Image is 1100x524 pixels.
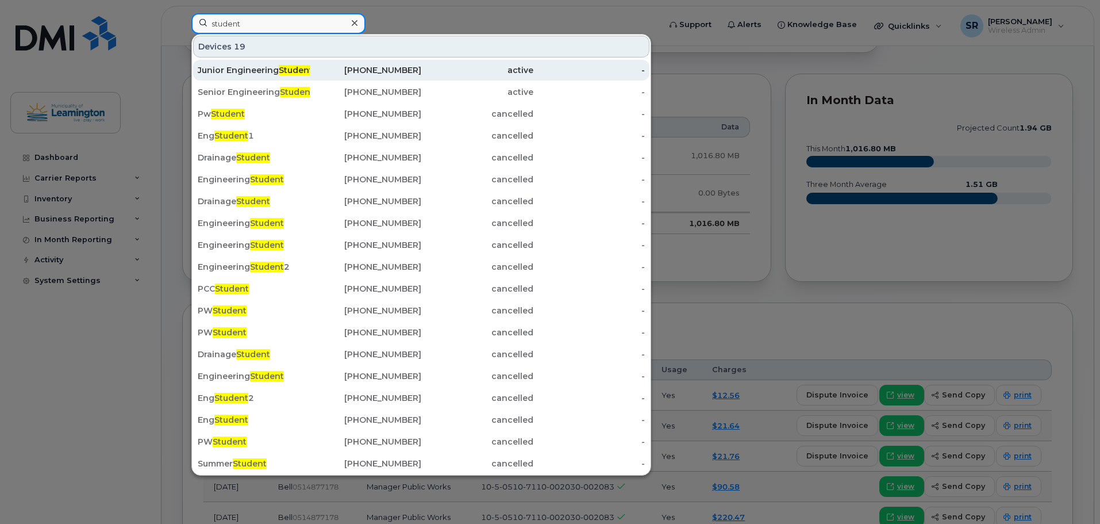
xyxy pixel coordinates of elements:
[193,147,649,168] a: DrainageStudent[PHONE_NUMBER]cancelled-
[421,86,533,98] div: active
[310,217,422,229] div: [PHONE_NUMBER]
[236,196,270,206] span: Student
[193,388,649,408] a: EngStudent2[PHONE_NUMBER]cancelled-
[250,174,284,185] span: Student
[310,458,422,469] div: [PHONE_NUMBER]
[421,327,533,338] div: cancelled
[533,64,645,76] div: -
[533,283,645,294] div: -
[250,371,284,381] span: Student
[193,125,649,146] a: EngStudent1[PHONE_NUMBER]cancelled-
[533,458,645,469] div: -
[533,370,645,382] div: -
[310,196,422,207] div: [PHONE_NUMBER]
[214,131,248,141] span: Student
[310,305,422,316] div: [PHONE_NUMBER]
[193,104,649,124] a: PwStudent[PHONE_NUMBER]cancelled-
[279,65,313,75] span: Student
[193,300,649,321] a: PWStudent[PHONE_NUMBER]cancelled-
[198,283,310,294] div: PCC
[421,436,533,447] div: cancelled
[310,152,422,163] div: [PHONE_NUMBER]
[214,415,248,425] span: Student
[310,86,422,98] div: [PHONE_NUMBER]
[533,217,645,229] div: -
[198,349,310,360] div: Drainage
[193,322,649,343] a: PWStudent[PHONE_NUMBER]cancelled-
[193,431,649,452] a: PWStudent[PHONE_NUMBER]cancelled-
[198,130,310,141] div: Eng 1
[193,213,649,234] a: EngineeringStudent[PHONE_NUMBER]cancelled-
[250,262,284,272] span: Student
[421,174,533,185] div: cancelled
[214,393,248,403] span: Student
[193,278,649,299] a: PCCStudent[PHONE_NUMBER]cancelled-
[193,235,649,255] a: EngineeringStudent[PHONE_NUMBER]cancelled-
[310,436,422,447] div: [PHONE_NUMBER]
[198,261,310,273] div: Engineering 2
[421,370,533,382] div: cancelled
[533,130,645,141] div: -
[250,240,284,250] span: Student
[211,109,245,119] span: Student
[310,414,422,426] div: [PHONE_NUMBER]
[198,152,310,163] div: Drainage
[198,458,310,469] div: Summer
[421,414,533,426] div: cancelled
[233,458,267,469] span: Student
[198,239,310,251] div: Engineering
[193,191,649,212] a: DrainageStudent[PHONE_NUMBER]cancelled-
[193,453,649,474] a: SummerStudent[PHONE_NUMBER]cancelled-
[421,130,533,141] div: cancelled
[310,239,422,251] div: [PHONE_NUMBER]
[533,108,645,120] div: -
[250,218,284,228] span: Student
[198,86,310,98] div: Senior Engineering
[198,305,310,316] div: PW
[193,60,649,81] a: Junior EngineeringStudent[PHONE_NUMBER]active-
[236,349,270,359] span: Student
[421,261,533,273] div: cancelled
[533,174,645,185] div: -
[533,414,645,426] div: -
[421,152,533,163] div: cancelled
[421,217,533,229] div: cancelled
[533,305,645,316] div: -
[280,87,314,97] span: Student
[310,261,422,273] div: [PHONE_NUMBER]
[215,284,249,294] span: Student
[236,152,270,163] span: Student
[533,86,645,98] div: -
[533,239,645,251] div: -
[198,436,310,447] div: PW
[421,283,533,294] div: cancelled
[213,327,247,338] span: Student
[310,174,422,185] div: [PHONE_NUMBER]
[193,36,649,58] div: Devices
[421,64,533,76] div: active
[421,392,533,404] div: cancelled
[198,108,310,120] div: Pw
[310,327,422,338] div: [PHONE_NUMBER]
[193,169,649,190] a: EngineeringStudent[PHONE_NUMBER]cancelled-
[193,410,649,430] a: EngStudent[PHONE_NUMBER]cancelled-
[193,82,649,102] a: Senior EngineeringStudent[PHONE_NUMBER]active-
[533,196,645,207] div: -
[310,283,422,294] div: [PHONE_NUMBER]
[533,392,645,404] div: -
[310,349,422,360] div: [PHONE_NUMBER]
[213,437,247,447] span: Student
[198,217,310,229] div: Engineering
[310,64,422,76] div: [PHONE_NUMBER]
[198,392,310,404] div: Eng 2
[198,196,310,207] div: Drainage
[234,41,245,52] span: 19
[533,436,645,447] div: -
[198,327,310,338] div: PW
[533,261,645,273] div: -
[198,174,310,185] div: Engineering
[198,64,310,76] div: Junior Engineering
[213,305,247,316] span: Student
[310,392,422,404] div: [PHONE_NUMBER]
[310,370,422,382] div: [PHONE_NUMBER]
